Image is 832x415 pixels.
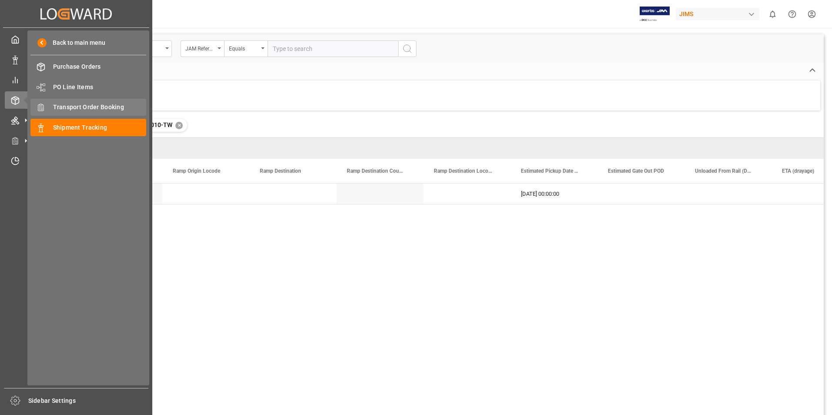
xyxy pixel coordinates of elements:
[53,83,147,92] span: PO Line Items
[434,168,492,174] span: Ramp Destination Locode
[347,168,405,174] span: Ramp Destination Country Code
[53,103,147,112] span: Transport Order Booking
[30,78,146,95] a: PO Line Items
[521,168,579,174] span: Estimated Pickup Date (Origin)
[763,4,782,24] button: show 0 new notifications
[224,40,268,57] button: open menu
[28,396,149,405] span: Sidebar Settings
[173,168,220,174] span: Ramp Origin Locode
[695,168,753,174] span: Unloaded From Rail (Destination)
[260,168,301,174] span: Ramp Destination
[5,31,148,48] a: My Cockpit
[268,40,398,57] input: Type to search
[676,8,759,20] div: JIMS
[398,40,416,57] button: search button
[53,123,147,132] span: Shipment Tracking
[229,43,258,53] div: Equals
[30,58,146,75] a: Purchase Orders
[782,168,814,174] span: ETA (drayage)
[181,40,224,57] button: open menu
[782,4,802,24] button: Help Center
[47,38,105,47] span: Back to main menu
[510,184,597,204] div: [DATE] 00:00:00
[608,168,664,174] span: Estimated Gate Out POD
[175,122,183,129] div: ✕
[134,121,172,128] span: 77-11010-TW
[5,51,148,68] a: Data Management
[185,43,215,53] div: JAM Reference Number
[53,62,147,71] span: Purchase Orders
[676,6,763,22] button: JIMS
[30,119,146,136] a: Shipment Tracking
[30,99,146,116] a: Transport Order Booking
[5,152,148,169] a: Timeslot Management V2
[640,7,670,22] img: Exertis%20JAM%20-%20Email%20Logo.jpg_1722504956.jpg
